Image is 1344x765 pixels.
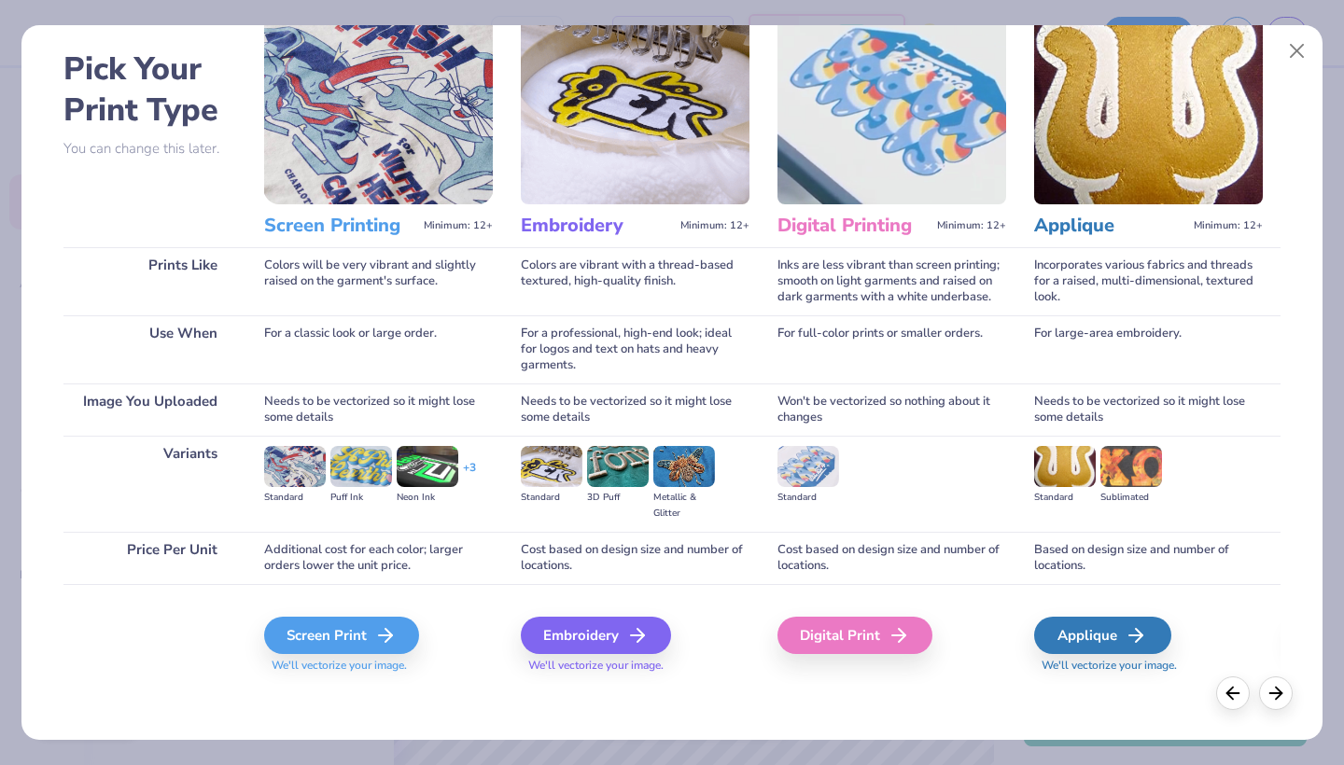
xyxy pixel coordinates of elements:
div: Screen Print [264,617,419,654]
div: Digital Print [777,617,932,654]
img: Standard [777,446,839,487]
h2: Pick Your Print Type [63,49,236,131]
div: Standard [1034,490,1096,506]
div: Variants [63,436,236,532]
div: Metallic & Glitter [653,490,715,522]
span: Minimum: 12+ [937,219,1006,232]
div: Use When [63,315,236,383]
div: Standard [521,490,582,506]
h3: Embroidery [521,214,673,238]
div: For large-area embroidery. [1034,315,1263,383]
img: 3D Puff [587,446,649,487]
p: You can change this later. [63,141,236,157]
img: Screen Printing [264,12,493,204]
img: Neon Ink [397,446,458,487]
div: For a professional, high-end look; ideal for logos and text on hats and heavy garments. [521,315,749,383]
div: Needs to be vectorized so it might lose some details [1034,383,1263,436]
div: Cost based on design size and number of locations. [777,532,1006,584]
div: Image You Uploaded [63,383,236,436]
img: Applique [1034,12,1263,204]
h3: Applique [1034,214,1186,238]
div: Standard [264,490,326,506]
div: Applique [1034,617,1171,654]
div: Colors will be very vibrant and slightly raised on the garment's surface. [264,247,493,315]
span: We'll vectorize your image. [521,658,749,674]
img: Standard [521,446,582,487]
h3: Digital Printing [777,214,930,238]
div: Standard [777,490,839,506]
div: Based on design size and number of locations. [1034,532,1263,584]
h3: Screen Printing [264,214,416,238]
div: Colors are vibrant with a thread-based textured, high-quality finish. [521,247,749,315]
div: Needs to be vectorized so it might lose some details [521,383,749,436]
img: Puff Ink [330,446,392,487]
img: Sublimated [1100,446,1162,487]
img: Metallic & Glitter [653,446,715,487]
span: We'll vectorize your image. [1034,658,1263,674]
div: 3D Puff [587,490,649,506]
span: We'll vectorize your image. [264,658,493,674]
span: Minimum: 12+ [1194,219,1263,232]
img: Standard [264,446,326,487]
div: Embroidery [521,617,671,654]
div: + 3 [463,460,476,492]
img: Digital Printing [777,12,1006,204]
div: Needs to be vectorized so it might lose some details [264,383,493,436]
div: Sublimated [1100,490,1162,506]
div: For a classic look or large order. [264,315,493,383]
div: Won't be vectorized so nothing about it changes [777,383,1006,436]
span: Minimum: 12+ [424,219,493,232]
button: Close [1280,34,1315,69]
div: Incorporates various fabrics and threads for a raised, multi-dimensional, textured look. [1034,247,1263,315]
div: Price Per Unit [63,532,236,584]
div: Additional cost for each color; larger orders lower the unit price. [264,532,493,584]
div: Puff Ink [330,490,392,506]
img: Standard [1034,446,1096,487]
div: For full-color prints or smaller orders. [777,315,1006,383]
div: Prints Like [63,247,236,315]
img: Embroidery [521,12,749,204]
div: Neon Ink [397,490,458,506]
span: Minimum: 12+ [680,219,749,232]
div: Inks are less vibrant than screen printing; smooth on light garments and raised on dark garments ... [777,247,1006,315]
div: Cost based on design size and number of locations. [521,532,749,584]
